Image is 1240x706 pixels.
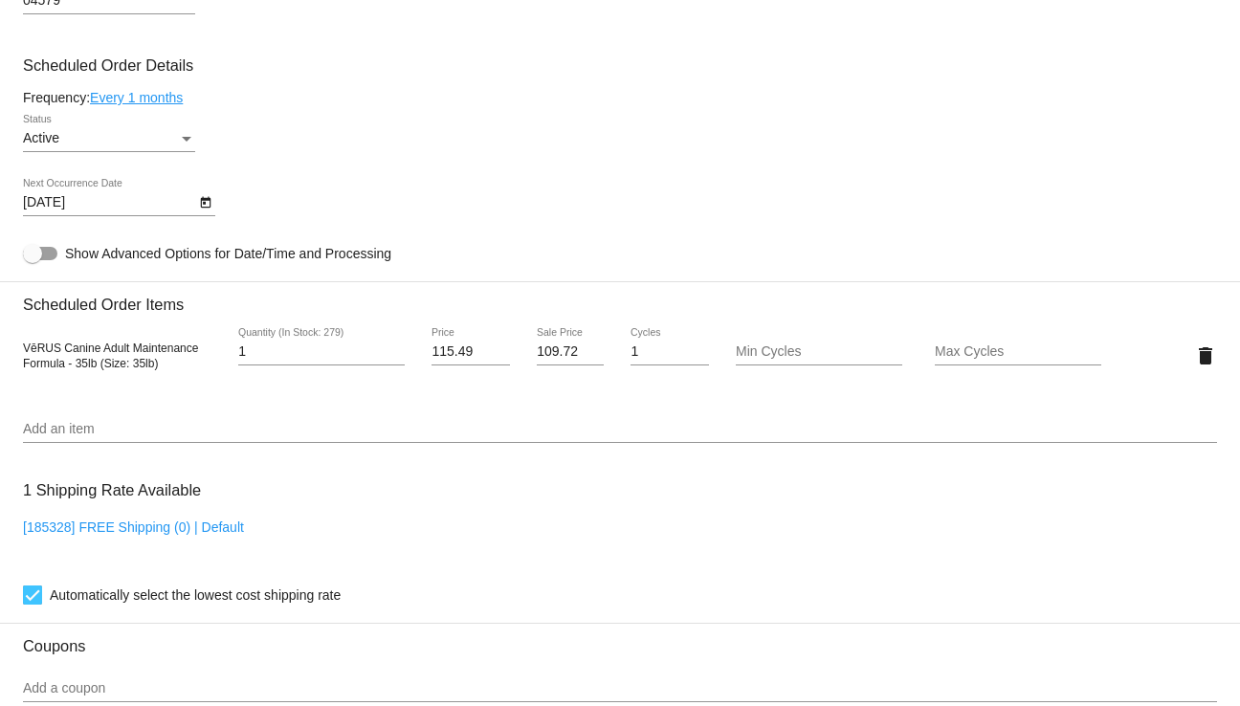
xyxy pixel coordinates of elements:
[23,130,59,145] span: Active
[537,344,604,360] input: Sale Price
[90,90,183,105] a: Every 1 months
[23,623,1217,655] h3: Coupons
[736,344,902,360] input: Min Cycles
[935,344,1101,360] input: Max Cycles
[23,90,1217,105] div: Frequency:
[23,281,1217,314] h3: Scheduled Order Items
[23,195,195,210] input: Next Occurrence Date
[23,519,244,535] a: [185328] FREE Shipping (0) | Default
[631,344,708,360] input: Cycles
[23,56,1217,75] h3: Scheduled Order Details
[50,584,341,607] span: Automatically select the lowest cost shipping rate
[23,422,1217,437] input: Add an item
[65,244,391,263] span: Show Advanced Options for Date/Time and Processing
[195,191,215,211] button: Open calendar
[23,681,1217,696] input: Add a coupon
[238,344,405,360] input: Quantity (In Stock: 279)
[23,131,195,146] mat-select: Status
[1194,344,1217,367] mat-icon: delete
[432,344,509,360] input: Price
[23,342,198,370] span: VēRUS Canine Adult Maintenance Formula - 35lb (Size: 35lb)
[23,470,201,511] h3: 1 Shipping Rate Available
